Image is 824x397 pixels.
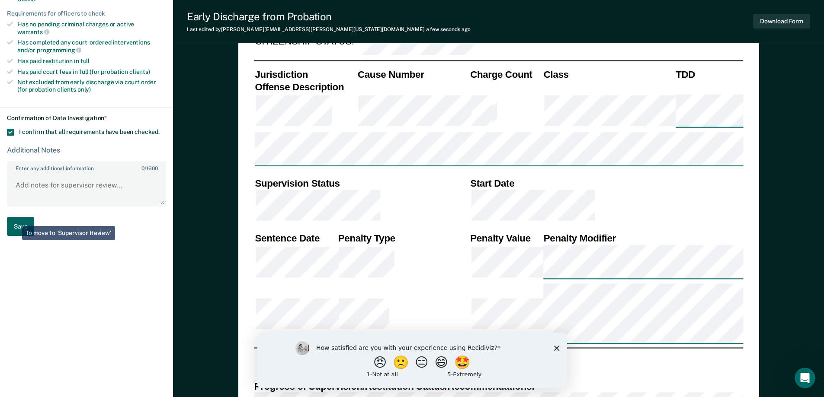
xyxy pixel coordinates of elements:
[675,68,743,81] th: TDD
[542,68,674,81] th: Class
[254,177,469,190] th: Supervision Status
[141,165,144,172] span: 0
[254,68,357,81] th: Jurisdiction
[17,68,166,76] div: Has paid court fees in full (for probation
[129,68,150,75] span: clients)
[7,114,166,122] div: Confirmation of Data Investigation
[469,177,743,190] th: Start Date
[469,68,543,81] th: Charge Count
[254,380,743,393] div: Progress of Supervision/Restitution Status/Recommendations:
[254,232,337,245] th: Sentence Date
[17,57,166,65] div: Has paid restitution in
[187,10,471,23] div: Early Discharge from Probation
[37,47,81,54] span: programming
[17,21,166,35] div: Has no pending criminal charges or active
[356,68,469,81] th: Cause Number
[337,232,469,245] th: Penalty Type
[19,128,160,135] span: I confirm that all requirements have been checked.
[254,81,357,93] th: Offense Description
[77,86,91,93] span: only)
[8,162,165,172] label: Enter any additional information
[7,146,166,154] div: Additional Notes
[187,26,471,32] div: Last edited by [PERSON_NAME][EMAIL_ADDRESS][PERSON_NAME][US_STATE][DOMAIN_NAME]
[141,165,157,172] span: / 1600
[7,10,166,17] div: Requirements for officers to check
[469,232,543,245] th: Penalty Value
[17,29,49,35] span: warrants
[17,39,166,54] div: Has completed any court-ordered interventions and/or
[753,14,810,29] button: Download Form
[542,232,743,245] th: Penalty Modifier
[795,368,815,388] iframe: Intercom live chat
[17,79,166,93] div: Not excluded from early discharge via court order (for probation clients
[80,57,90,64] span: full
[7,217,34,236] button: Save
[426,26,471,32] span: a few seconds ago
[257,333,567,388] iframe: Survey by Kim from Recidiviz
